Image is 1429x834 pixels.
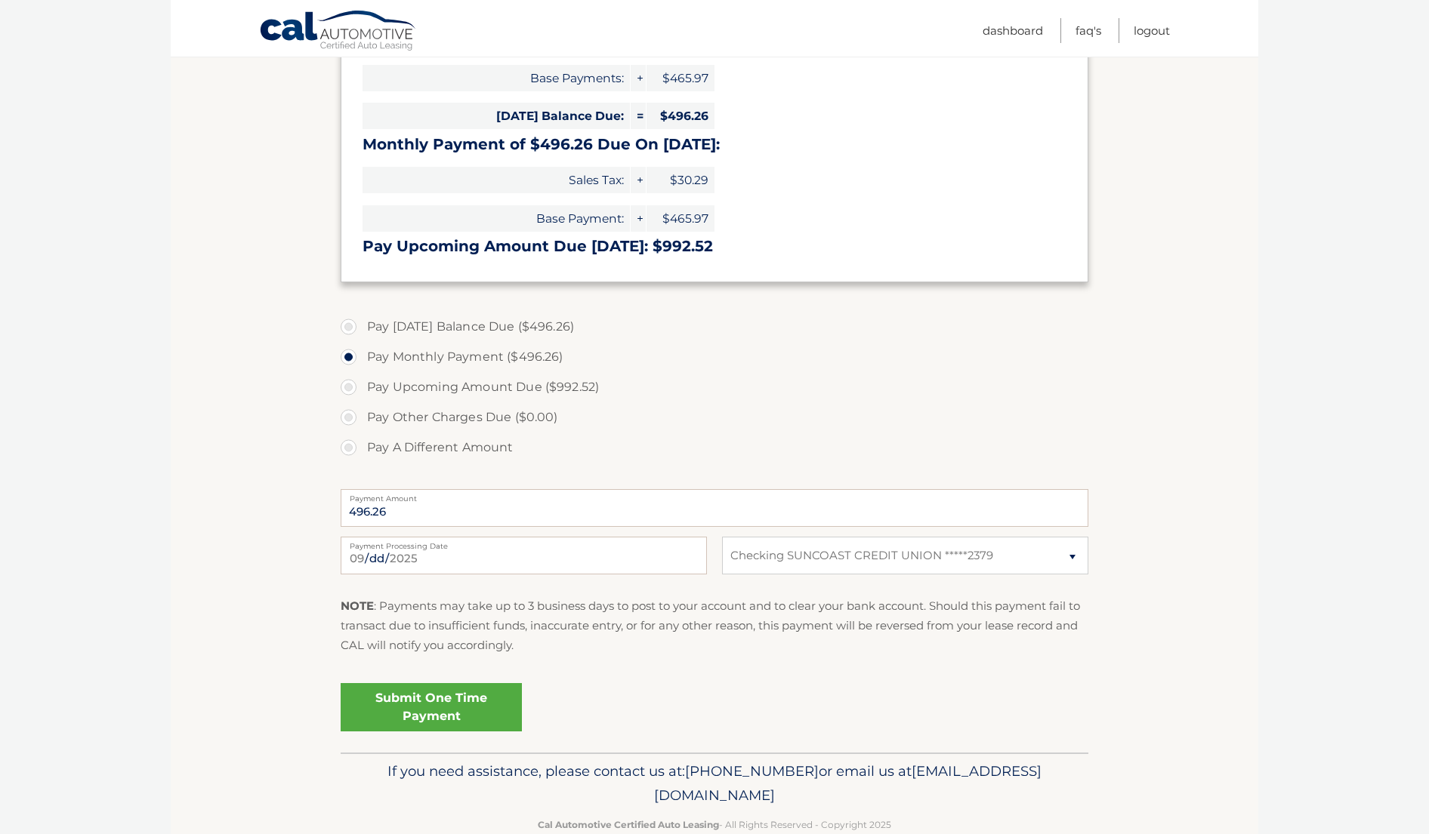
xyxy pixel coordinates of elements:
[341,402,1088,432] label: Pay Other Charges Due ($0.00)
[647,65,714,91] span: $465.97
[631,103,646,129] span: =
[259,10,418,54] a: Cal Automotive
[631,65,646,91] span: +
[363,135,1066,154] h3: Monthly Payment of $496.26 Due On [DATE]:
[1076,18,1101,43] a: FAQ's
[363,205,630,232] span: Base Payment:
[341,683,522,731] a: Submit One Time Payment
[363,103,630,129] span: [DATE] Balance Due:
[341,489,1088,501] label: Payment Amount
[341,342,1088,372] label: Pay Monthly Payment ($496.26)
[1134,18,1170,43] a: Logout
[363,65,630,91] span: Base Payments:
[341,596,1088,656] p: : Payments may take up to 3 business days to post to your account and to clear your bank account....
[341,372,1088,402] label: Pay Upcoming Amount Due ($992.52)
[341,537,707,549] label: Payment Processing Date
[363,167,630,193] span: Sales Tax:
[341,537,707,574] input: Payment Date
[350,759,1079,808] p: If you need assistance, please contact us at: or email us at
[538,819,719,830] strong: Cal Automotive Certified Auto Leasing
[341,489,1088,527] input: Payment Amount
[685,762,819,780] span: [PHONE_NUMBER]
[983,18,1043,43] a: Dashboard
[647,103,714,129] span: $496.26
[647,167,714,193] span: $30.29
[341,599,374,613] strong: NOTE
[631,205,646,232] span: +
[341,432,1088,463] label: Pay A Different Amount
[350,817,1079,832] p: - All Rights Reserved - Copyright 2025
[654,762,1042,804] span: [EMAIL_ADDRESS][DOMAIN_NAME]
[631,167,646,193] span: +
[647,205,714,232] span: $465.97
[341,312,1088,342] label: Pay [DATE] Balance Due ($496.26)
[363,237,1066,256] h3: Pay Upcoming Amount Due [DATE]: $992.52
